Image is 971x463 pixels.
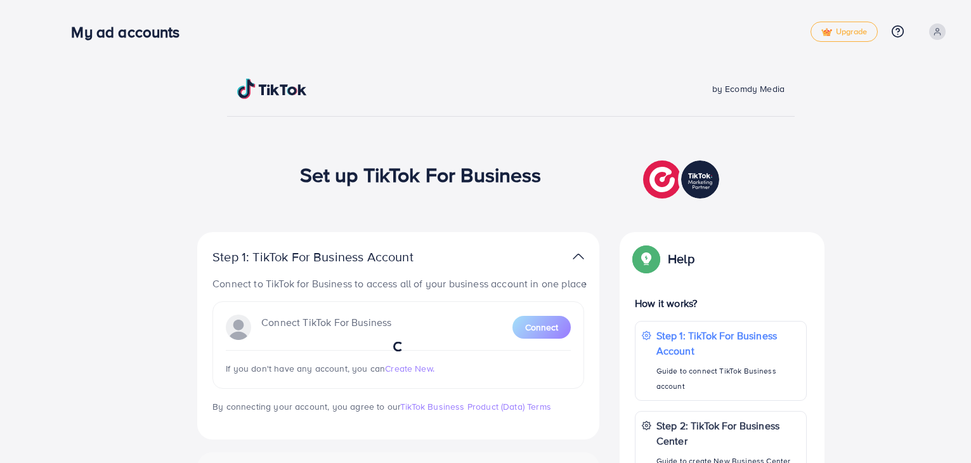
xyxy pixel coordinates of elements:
[656,363,800,394] p: Guide to connect TikTok Business account
[821,27,867,37] span: Upgrade
[656,418,800,448] p: Step 2: TikTok For Business Center
[668,251,694,266] p: Help
[573,247,584,266] img: TikTok partner
[635,296,807,311] p: How it works?
[811,22,878,42] a: tickUpgrade
[635,247,658,270] img: Popup guide
[656,328,800,358] p: Step 1: TikTok For Business Account
[71,23,190,41] h3: My ad accounts
[643,157,722,202] img: TikTok partner
[237,79,307,99] img: TikTok
[300,162,542,186] h1: Set up TikTok For Business
[821,28,832,37] img: tick
[212,249,453,264] p: Step 1: TikTok For Business Account
[712,82,785,95] span: by Ecomdy Media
